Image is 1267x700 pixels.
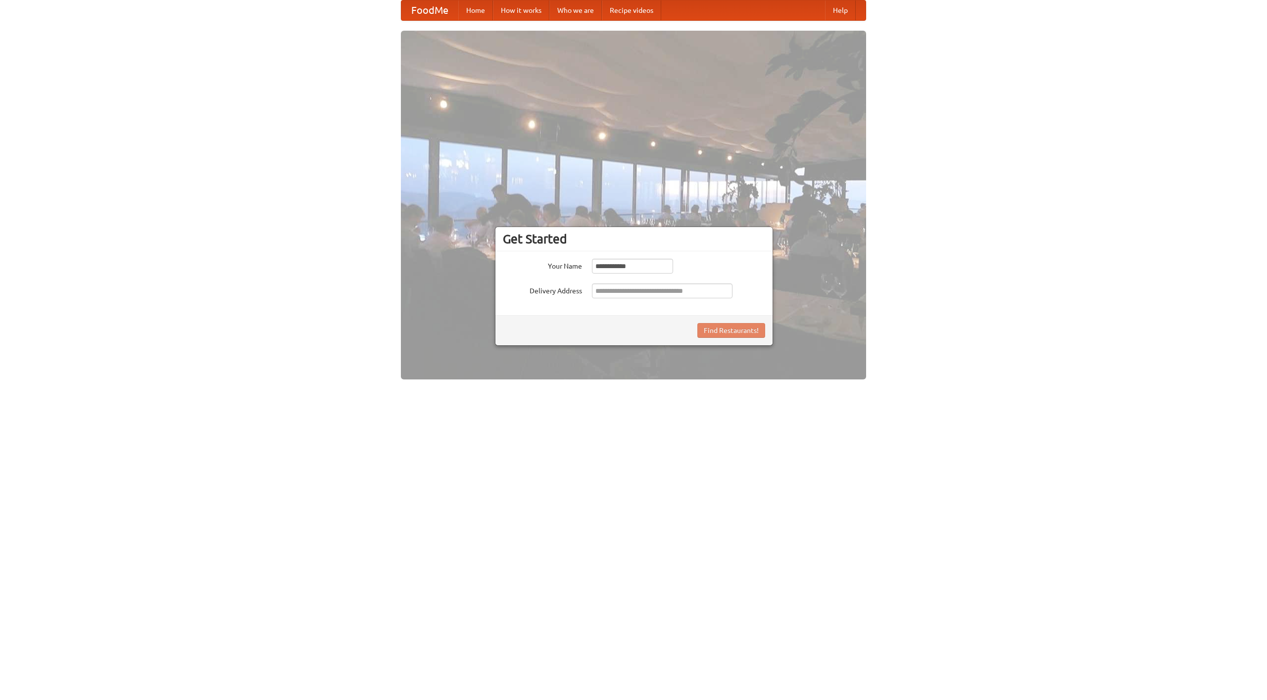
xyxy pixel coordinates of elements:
a: FoodMe [401,0,458,20]
a: Recipe videos [602,0,661,20]
a: Help [825,0,856,20]
button: Find Restaurants! [697,323,765,338]
a: Home [458,0,493,20]
h3: Get Started [503,232,765,246]
label: Your Name [503,259,582,271]
a: Who we are [549,0,602,20]
a: How it works [493,0,549,20]
label: Delivery Address [503,283,582,296]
